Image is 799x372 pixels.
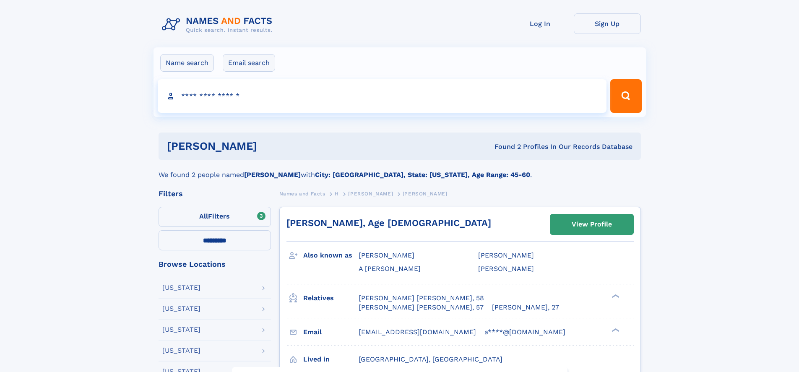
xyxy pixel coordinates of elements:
[315,171,530,179] b: City: [GEOGRAPHIC_DATA], State: [US_STATE], Age Range: 45-60
[610,327,620,333] div: ❯
[303,325,359,339] h3: Email
[359,265,421,273] span: A [PERSON_NAME]
[303,291,359,305] h3: Relatives
[348,191,393,197] span: [PERSON_NAME]
[303,248,359,263] h3: Also known as
[348,188,393,199] a: [PERSON_NAME]
[376,142,632,151] div: Found 2 Profiles In Our Records Database
[159,13,279,36] img: Logo Names and Facts
[199,212,208,220] span: All
[507,13,574,34] a: Log In
[159,160,641,180] div: We found 2 people named with .
[359,355,502,363] span: [GEOGRAPHIC_DATA], [GEOGRAPHIC_DATA]
[162,284,200,291] div: [US_STATE]
[550,214,633,234] a: View Profile
[335,188,339,199] a: H
[610,293,620,299] div: ❯
[159,260,271,268] div: Browse Locations
[286,218,491,228] a: [PERSON_NAME], Age [DEMOGRAPHIC_DATA]
[359,251,414,259] span: [PERSON_NAME]
[279,188,325,199] a: Names and Facts
[359,303,484,312] a: [PERSON_NAME] [PERSON_NAME], 57
[574,13,641,34] a: Sign Up
[478,251,534,259] span: [PERSON_NAME]
[162,347,200,354] div: [US_STATE]
[610,79,641,113] button: Search Button
[167,141,376,151] h1: [PERSON_NAME]
[160,54,214,72] label: Name search
[403,191,448,197] span: [PERSON_NAME]
[478,265,534,273] span: [PERSON_NAME]
[303,352,359,367] h3: Lived in
[162,326,200,333] div: [US_STATE]
[572,215,612,234] div: View Profile
[492,303,559,312] a: [PERSON_NAME], 27
[335,191,339,197] span: H
[159,207,271,227] label: Filters
[158,79,607,113] input: search input
[223,54,275,72] label: Email search
[244,171,301,179] b: [PERSON_NAME]
[162,305,200,312] div: [US_STATE]
[359,328,476,336] span: [EMAIL_ADDRESS][DOMAIN_NAME]
[359,294,484,303] a: [PERSON_NAME] [PERSON_NAME], 58
[159,190,271,198] div: Filters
